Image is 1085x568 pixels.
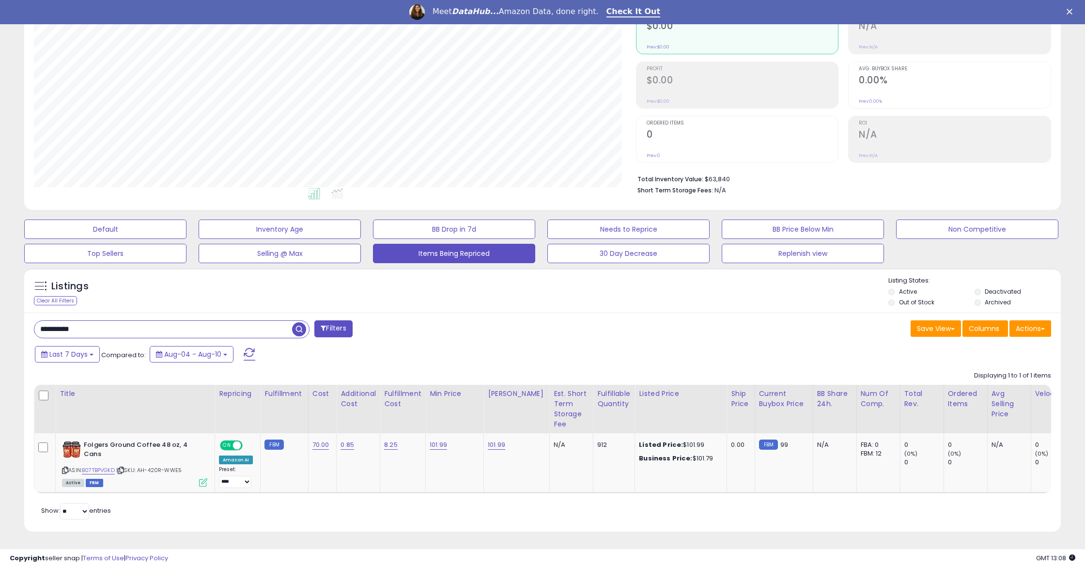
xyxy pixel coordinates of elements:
div: $101.99 [639,441,719,449]
span: N/A [714,186,726,195]
button: Actions [1009,320,1051,337]
span: 99 [780,440,788,449]
div: 0 [1035,441,1074,449]
div: Close [1067,9,1076,15]
div: N/A [554,441,586,449]
img: 51-moXej0jL._SL40_.jpg [62,441,81,458]
h2: $0.00 [647,20,838,33]
a: 101.99 [488,440,505,450]
button: Columns [962,320,1008,337]
h2: N/A [859,129,1051,142]
span: ROI [859,121,1051,126]
img: Profile image for Georgie [409,4,425,20]
small: FBM [264,440,283,450]
div: 0 [948,441,987,449]
h2: 0.00% [859,75,1051,88]
div: Num of Comp. [861,389,896,409]
span: Show: entries [41,506,111,515]
span: Aug-04 - Aug-10 [164,349,221,359]
div: Fulfillment Cost [384,389,421,409]
div: 912 [597,441,627,449]
span: FBM [86,479,103,487]
div: 0.00 [731,441,747,449]
div: ASIN: [62,441,207,486]
a: 101.99 [430,440,447,450]
small: (0%) [904,450,918,458]
b: Folgers Ground Coffee 48 oz, 4 Cans [84,441,201,461]
button: Save View [911,320,961,337]
button: Filters [314,320,352,337]
button: BB Drop in 7d [373,220,535,239]
h5: Listings [51,280,89,293]
span: ON [221,442,233,450]
small: Prev: N/A [859,153,878,158]
button: Needs to Reprice [547,220,710,239]
span: Avg. Buybox Share [859,66,1051,72]
span: 2025-08-18 13:08 GMT [1036,553,1075,563]
h2: 0 [647,129,838,142]
small: Prev: N/A [859,44,878,50]
a: 8.25 [384,440,398,450]
div: Min Price [430,389,480,399]
i: DataHub... [452,7,499,16]
div: Repricing [219,389,256,399]
div: [PERSON_NAME] [488,389,545,399]
div: 0 [904,441,944,449]
button: BB Price Below Min [722,220,884,239]
div: BB Share 24h. [817,389,852,409]
a: Check It Out [606,7,661,17]
a: B07TBPVGKD [82,466,115,474]
a: 0.85 [341,440,354,450]
button: Last 7 Days [35,346,100,363]
b: Business Price: [639,454,692,463]
div: Clear All Filters [34,296,77,305]
div: Ship Price [731,389,750,409]
span: Ordered Items [647,121,838,126]
button: Non Competitive [896,220,1058,239]
b: Listed Price: [639,440,683,449]
div: Meet Amazon Data, done right. [433,7,599,16]
h2: N/A [859,20,1051,33]
div: Current Buybox Price [759,389,809,409]
label: Out of Stock [899,298,934,306]
div: Fulfillable Quantity [597,389,631,409]
div: N/A [817,441,849,449]
small: (0%) [948,450,961,458]
button: 30 Day Decrease [547,244,710,263]
a: Terms of Use [83,553,124,563]
small: Prev: $0.00 [647,98,669,104]
h2: $0.00 [647,75,838,88]
button: Replenish view [722,244,884,263]
div: Total Rev. [904,389,940,409]
div: FBA: 0 [861,441,893,449]
div: 0 [1035,458,1074,467]
label: Active [899,287,917,296]
small: (0%) [1035,450,1049,458]
span: | SKU: AH-420R-WWE5 [116,466,182,474]
div: 0 [948,458,987,467]
div: Preset: [219,466,253,488]
li: $63,840 [637,173,1044,184]
small: FBM [759,440,778,450]
span: Compared to: [101,350,146,360]
small: Prev: 0 [647,153,660,158]
a: Privacy Policy [125,553,168,563]
div: Est. Short Term Storage Fee [554,389,589,429]
div: Ordered Items [948,389,983,409]
div: N/A [992,441,1023,449]
div: 0 [904,458,944,467]
span: OFF [241,442,257,450]
small: Prev: 0.00% [859,98,882,104]
label: Deactivated [985,287,1021,296]
strong: Copyright [10,553,45,563]
span: Columns [969,324,999,333]
div: Additional Cost [341,389,376,409]
b: Total Inventory Value: [637,175,703,183]
small: Prev: $0.00 [647,44,669,50]
label: Archived [985,298,1011,306]
div: Listed Price [639,389,723,399]
div: Cost [312,389,333,399]
div: Avg Selling Price [992,389,1027,419]
button: Default [24,220,186,239]
div: Amazon AI [219,456,253,464]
